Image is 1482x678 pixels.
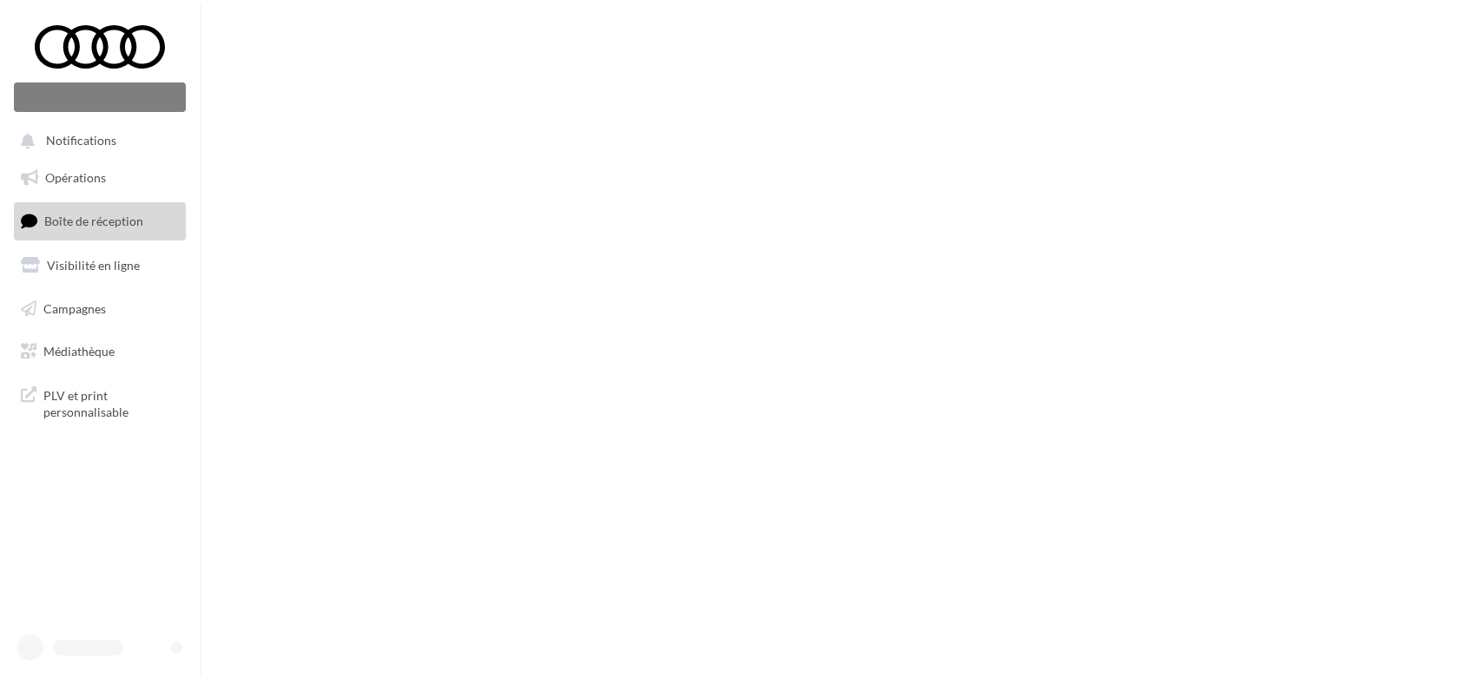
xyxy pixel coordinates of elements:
a: Visibilité en ligne [10,247,189,284]
span: Boîte de réception [44,214,143,228]
span: Visibilité en ligne [47,258,140,273]
span: Notifications [46,134,116,148]
a: Boîte de réception [10,202,189,240]
a: Campagnes [10,291,189,327]
div: Nouvelle campagne [14,82,186,112]
span: Opérations [45,170,106,185]
a: PLV et print personnalisable [10,377,189,428]
a: Opérations [10,160,189,196]
a: Médiathèque [10,333,189,370]
span: PLV et print personnalisable [43,384,179,421]
span: Campagnes [43,300,106,315]
span: Médiathèque [43,344,115,359]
